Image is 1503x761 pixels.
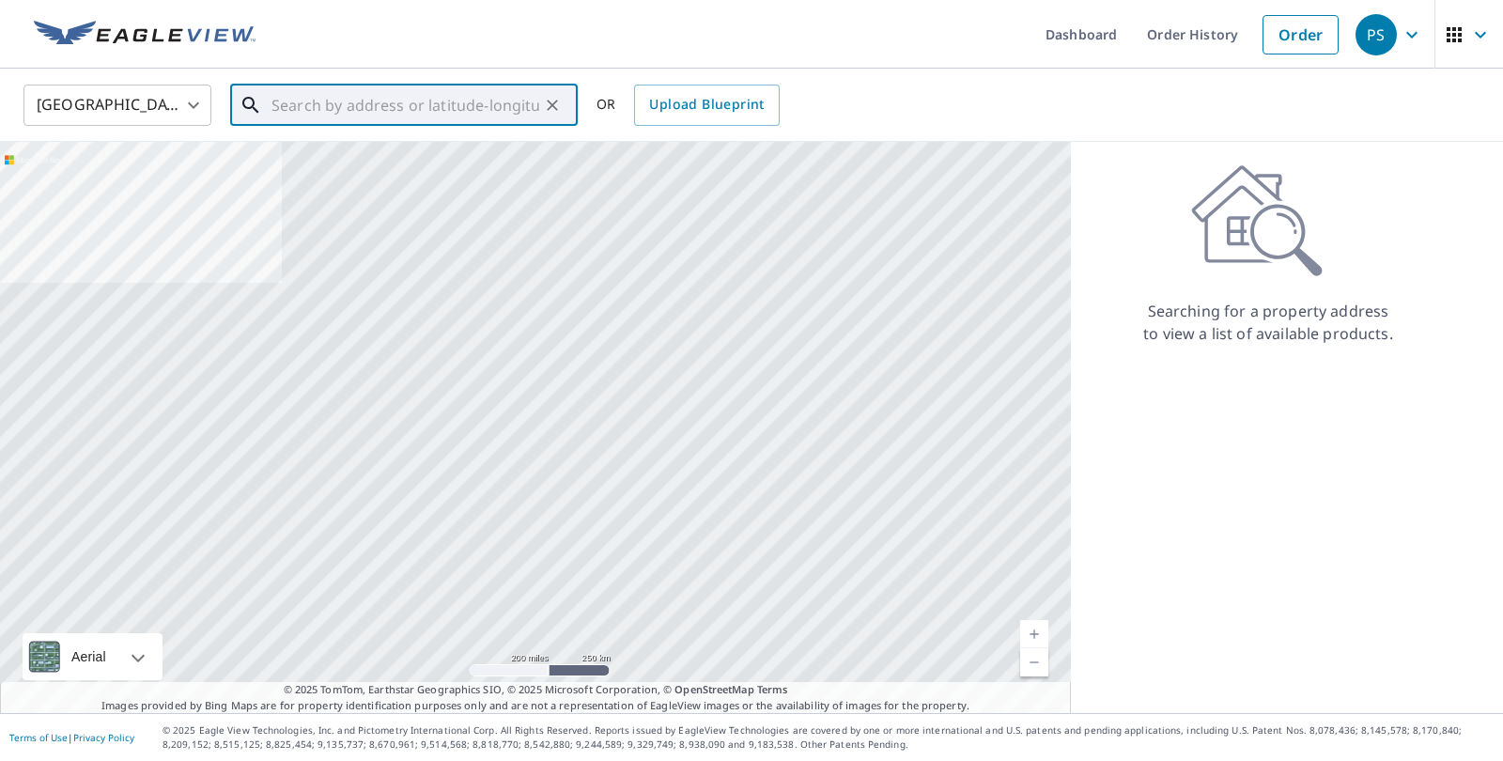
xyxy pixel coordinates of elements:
a: Current Level 5, Zoom Out [1020,648,1048,676]
a: Order [1263,15,1339,54]
span: © 2025 TomTom, Earthstar Geographics SIO, © 2025 Microsoft Corporation, © [284,682,788,698]
button: Clear [539,92,566,118]
div: PS [1356,14,1397,55]
a: Terms of Use [9,731,68,744]
p: | [9,732,134,743]
a: Current Level 5, Zoom In [1020,620,1048,648]
div: OR [597,85,780,126]
img: EV Logo [34,21,256,49]
p: Searching for a property address to view a list of available products. [1142,300,1394,345]
p: © 2025 Eagle View Technologies, Inc. and Pictometry International Corp. All Rights Reserved. Repo... [163,723,1494,752]
span: Upload Blueprint [649,93,764,116]
a: OpenStreetMap [674,682,753,696]
a: Terms [757,682,788,696]
input: Search by address or latitude-longitude [271,79,539,132]
a: Upload Blueprint [634,85,779,126]
div: [GEOGRAPHIC_DATA] [23,79,211,132]
div: Aerial [23,633,163,680]
div: Aerial [66,633,112,680]
a: Privacy Policy [73,731,134,744]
